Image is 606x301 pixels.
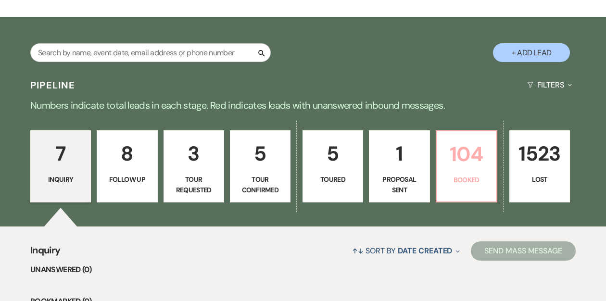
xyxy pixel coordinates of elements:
[348,238,464,263] button: Sort By Date Created
[103,138,151,170] p: 8
[442,138,491,170] p: 104
[30,130,91,202] a: 7Inquiry
[509,130,570,202] a: 1523Lost
[37,138,85,170] p: 7
[170,138,218,170] p: 3
[375,174,423,196] p: Proposal Sent
[398,246,452,256] span: Date Created
[471,241,576,261] button: Send Mass Message
[230,130,290,202] a: 5Tour Confirmed
[493,43,570,62] button: + Add Lead
[523,72,576,98] button: Filters
[164,130,224,202] a: 3Tour Requested
[369,130,429,202] a: 1Proposal Sent
[309,138,357,170] p: 5
[236,174,284,196] p: Tour Confirmed
[442,175,491,185] p: Booked
[516,174,564,185] p: Lost
[516,138,564,170] p: 1523
[37,174,85,185] p: Inquiry
[236,138,284,170] p: 5
[375,138,423,170] p: 1
[436,130,497,202] a: 104Booked
[352,246,364,256] span: ↑↓
[30,243,61,263] span: Inquiry
[30,263,576,276] li: Unanswered (0)
[30,78,76,92] h3: Pipeline
[309,174,357,185] p: Toured
[170,174,218,196] p: Tour Requested
[103,174,151,185] p: Follow Up
[303,130,363,202] a: 5Toured
[30,43,271,62] input: Search by name, event date, email address or phone number
[97,130,157,202] a: 8Follow Up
